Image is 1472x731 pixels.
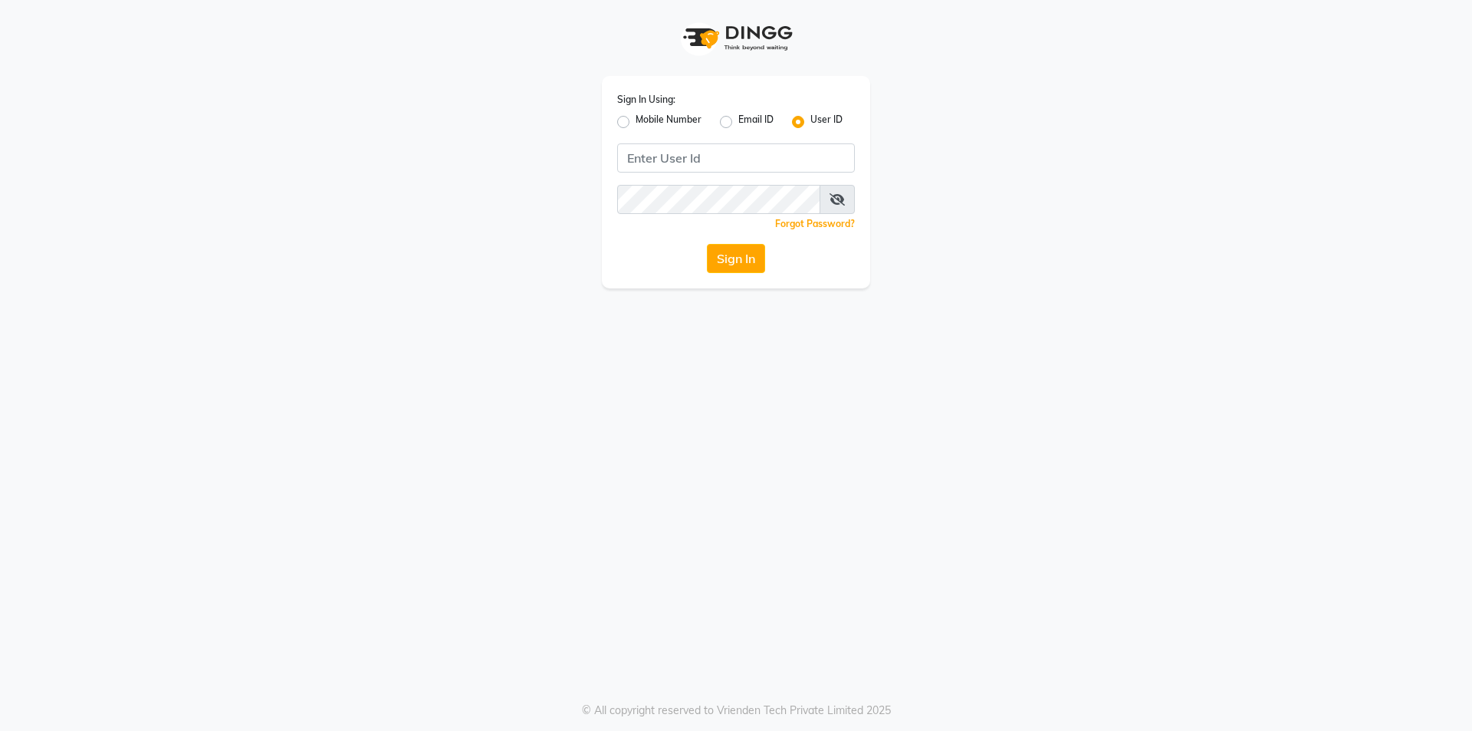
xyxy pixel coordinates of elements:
input: Username [617,185,820,214]
label: User ID [810,113,843,131]
a: Forgot Password? [775,218,855,229]
img: logo1.svg [675,15,797,61]
label: Sign In Using: [617,93,675,107]
input: Username [617,143,855,173]
button: Sign In [707,244,765,273]
label: Email ID [738,113,774,131]
label: Mobile Number [636,113,701,131]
